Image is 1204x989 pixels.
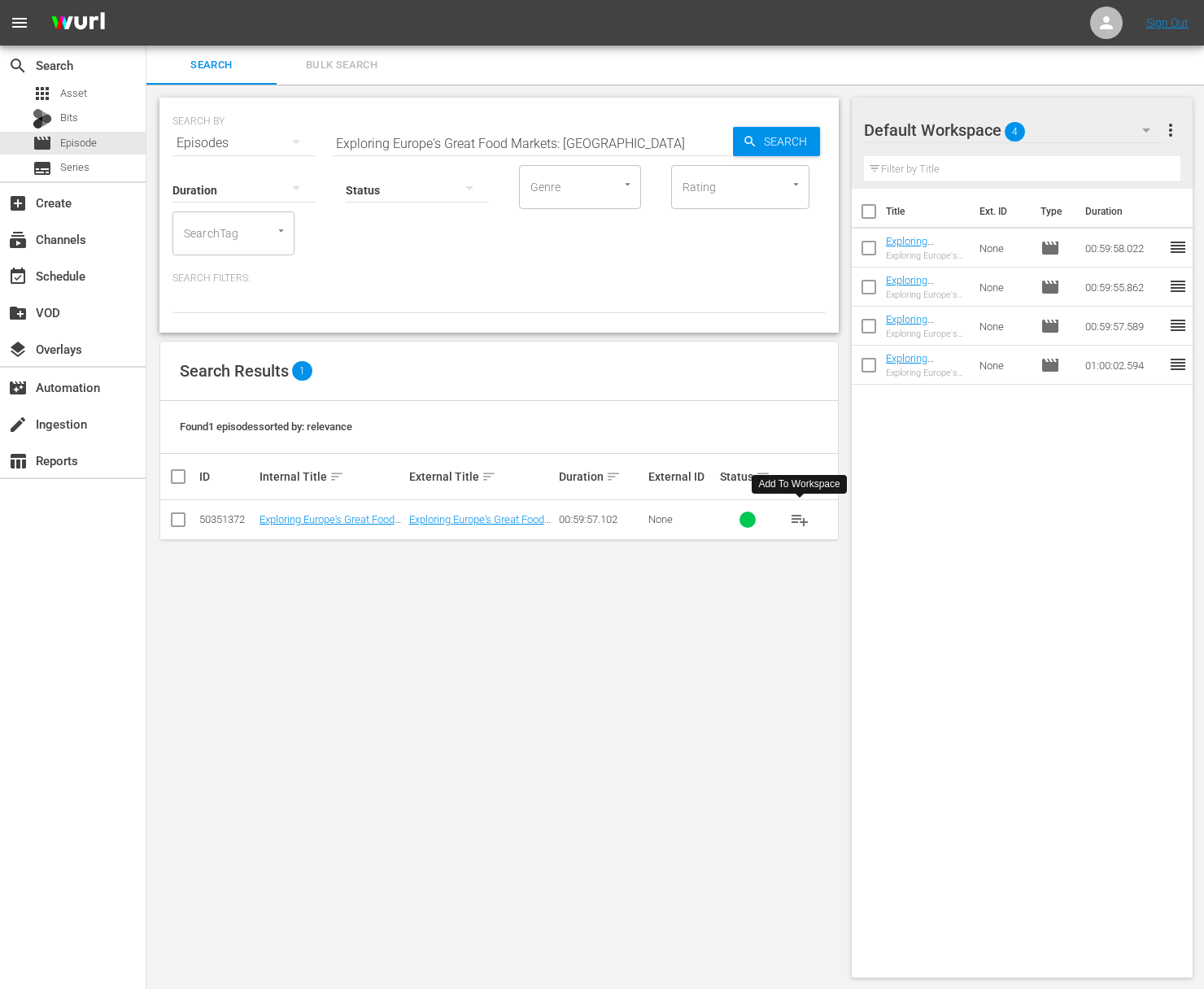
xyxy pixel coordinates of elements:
span: Schedule [8,267,28,286]
span: Episode [1040,238,1060,258]
div: 00:59:57.102 [559,513,643,525]
span: reorder [1168,316,1188,335]
span: sort [606,469,621,484]
span: subscriptions [8,230,28,250]
span: Ingestion [8,415,28,434]
div: 50351372 [199,513,255,525]
span: sort [482,469,496,484]
a: Exploring Europe's Great Food Markets - In the Belly of [GEOGRAPHIC_DATA] [886,274,965,347]
td: None [973,346,1034,385]
span: sort [756,469,770,484]
td: 00:59:58.022 [1079,229,1168,268]
span: reorder [1168,237,1188,257]
div: Exploring Europe's Great Food Markets - In the Belly of [GEOGRAPHIC_DATA] [886,368,967,378]
span: Bits [60,110,78,126]
td: 01:00:02.594 [1079,346,1168,385]
div: Default Workspace [864,107,1167,153]
button: more_vert [1161,111,1180,150]
span: 1 [292,361,312,381]
span: Asset [33,84,52,103]
span: Asset [60,85,87,102]
span: Found 1 episodes sorted by: relevance [180,420,352,433]
div: External ID [648,470,715,483]
span: Series [33,159,52,178]
span: Automation [8,378,28,398]
span: playlist_add [790,510,809,529]
th: Title [886,189,970,234]
button: Open [788,176,804,192]
div: Exploring Europe's Great Food Markets - In the Belly of [GEOGRAPHIC_DATA] [886,290,967,300]
span: Episode [1040,355,1060,375]
div: External Title [409,467,554,486]
span: Episode [33,133,52,153]
span: Series [60,159,89,176]
div: Add To Workspace [758,477,840,491]
div: Status [720,467,775,486]
button: Search [733,127,820,156]
span: Bulk Search [286,56,397,75]
td: None [973,268,1034,307]
th: Ext. ID [970,189,1032,234]
span: reorder [1168,277,1188,296]
span: more_vert [1161,120,1180,140]
span: sort [329,469,344,484]
span: Reports [8,451,28,471]
p: Search Filters: [172,272,826,285]
span: VOD [8,303,28,323]
a: Exploring Europe's Great Food Markets - In the Belly of [GEOGRAPHIC_DATA] [886,352,965,425]
td: None [973,229,1034,268]
div: Duration [559,467,643,486]
div: Bits [33,109,52,129]
th: Type [1031,189,1075,234]
span: Episode [60,135,97,151]
div: Exploring Europe's Great Food Markets - In the Belly of [GEOGRAPHIC_DATA] [886,329,967,339]
td: 00:59:57.589 [1079,307,1168,346]
div: ID [199,470,255,483]
a: Exploring Europe's Great Food Markets - In the Belly of [GEOGRAPHIC_DATA] [260,513,401,550]
div: Episodes [172,120,316,166]
span: Search [8,56,28,76]
span: 4 [1005,115,1025,149]
div: Internal Title [260,467,404,486]
a: Exploring Europe's Great Food Markets - In the Belly of [GEOGRAPHIC_DATA] [886,235,965,308]
span: Create [8,194,28,213]
td: 00:59:55.862 [1079,268,1168,307]
img: ans4CAIJ8jUAAAAAAAAAAAAAAAAAAAAAAAAgQb4GAAAAAAAAAAAAAAAAAAAAAAAAJMjXAAAAAAAAAAAAAAAAAAAAAAAAgAT5G... [39,4,117,42]
a: Exploring Europe's Great Food Markets - In the Belly of [GEOGRAPHIC_DATA] [409,513,551,550]
a: Sign Out [1146,16,1189,29]
button: playlist_add [780,500,819,539]
th: Duration [1075,189,1173,234]
span: reorder [1168,355,1188,374]
button: Open [273,223,289,238]
span: menu [10,13,29,33]
button: Open [620,176,635,192]
span: Search [156,56,267,75]
span: Episode [1040,277,1060,297]
span: Overlays [8,340,28,359]
div: Exploring Europe's Great Food Markets - In the Belly of [GEOGRAPHIC_DATA] [886,251,967,261]
span: Search Results [180,361,289,381]
span: Search [757,127,820,156]
span: Episode [1040,316,1060,336]
div: None [648,513,715,525]
td: None [973,307,1034,346]
a: Exploring Europe's Great Food Markets - In the Belly of [GEOGRAPHIC_DATA] [886,313,965,386]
